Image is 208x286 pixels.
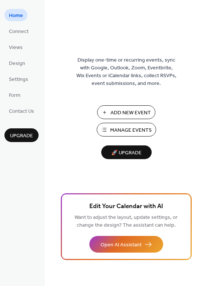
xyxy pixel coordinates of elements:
[9,108,34,115] span: Contact Us
[9,92,20,99] span: Form
[76,56,176,88] span: Display one-time or recurring events, sync with Google, Outlook, Zoom, Eventbrite, Wix Events or ...
[9,12,23,20] span: Home
[4,41,27,53] a: Views
[4,73,33,85] a: Settings
[9,60,25,68] span: Design
[101,145,152,159] button: 🚀 Upgrade
[97,123,156,137] button: Manage Events
[10,132,33,140] span: Upgrade
[4,57,30,69] a: Design
[75,213,178,230] span: Want to adjust the layout, update settings, or change the design? The assistant can help.
[4,128,39,142] button: Upgrade
[9,76,28,83] span: Settings
[9,28,29,36] span: Connect
[106,148,147,158] span: 🚀 Upgrade
[4,25,33,37] a: Connect
[100,241,142,249] span: Open AI Assistant
[4,105,39,117] a: Contact Us
[110,109,151,117] span: Add New Event
[89,236,163,253] button: Open AI Assistant
[4,9,27,21] a: Home
[89,201,163,212] span: Edit Your Calendar with AI
[97,105,155,119] button: Add New Event
[4,89,25,101] a: Form
[9,44,23,52] span: Views
[110,126,152,134] span: Manage Events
